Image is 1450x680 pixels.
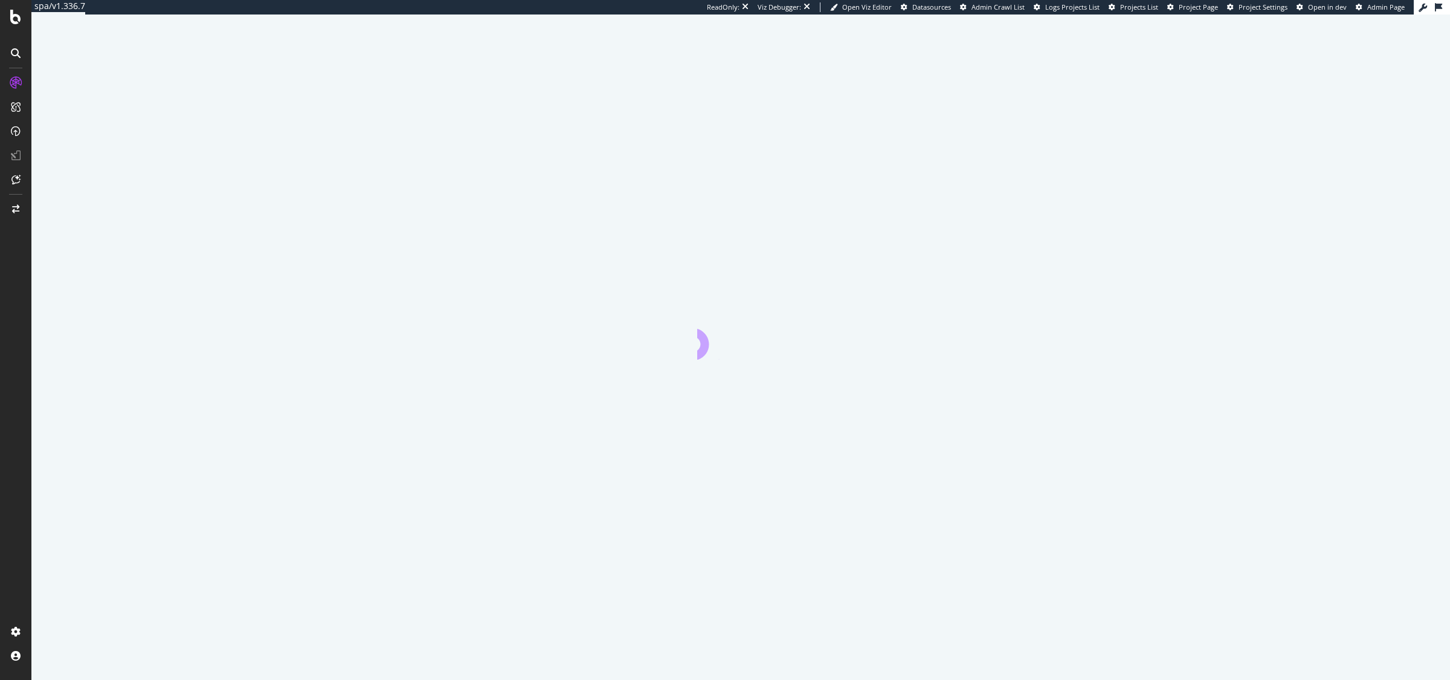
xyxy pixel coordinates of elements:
[1367,2,1405,11] span: Admin Page
[1045,2,1100,11] span: Logs Projects List
[1179,2,1218,11] span: Project Page
[707,2,739,12] div: ReadOnly:
[842,2,892,11] span: Open Viz Editor
[830,2,892,12] a: Open Viz Editor
[758,2,801,12] div: Viz Debugger:
[960,2,1025,12] a: Admin Crawl List
[901,2,951,12] a: Datasources
[971,2,1025,11] span: Admin Crawl List
[1297,2,1347,12] a: Open in dev
[1167,2,1218,12] a: Project Page
[1239,2,1287,11] span: Project Settings
[697,316,784,360] div: animation
[1356,2,1405,12] a: Admin Page
[1109,2,1158,12] a: Projects List
[1120,2,1158,11] span: Projects List
[1308,2,1347,11] span: Open in dev
[912,2,951,11] span: Datasources
[1227,2,1287,12] a: Project Settings
[1034,2,1100,12] a: Logs Projects List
